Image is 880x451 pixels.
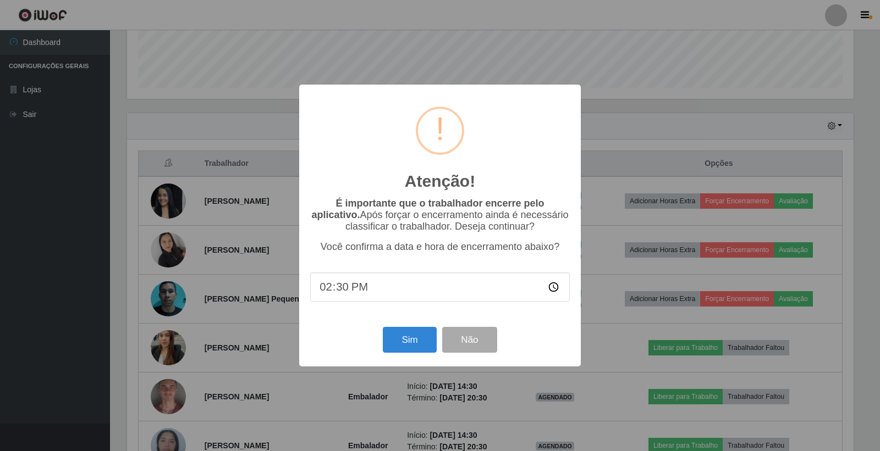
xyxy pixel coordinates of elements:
[383,327,436,353] button: Sim
[442,327,497,353] button: Não
[310,241,570,253] p: Você confirma a data e hora de encerramento abaixo?
[405,171,475,191] h2: Atenção!
[310,198,570,232] p: Após forçar o encerramento ainda é necessário classificar o trabalhador. Deseja continuar?
[311,198,544,220] b: É importante que o trabalhador encerre pelo aplicativo.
